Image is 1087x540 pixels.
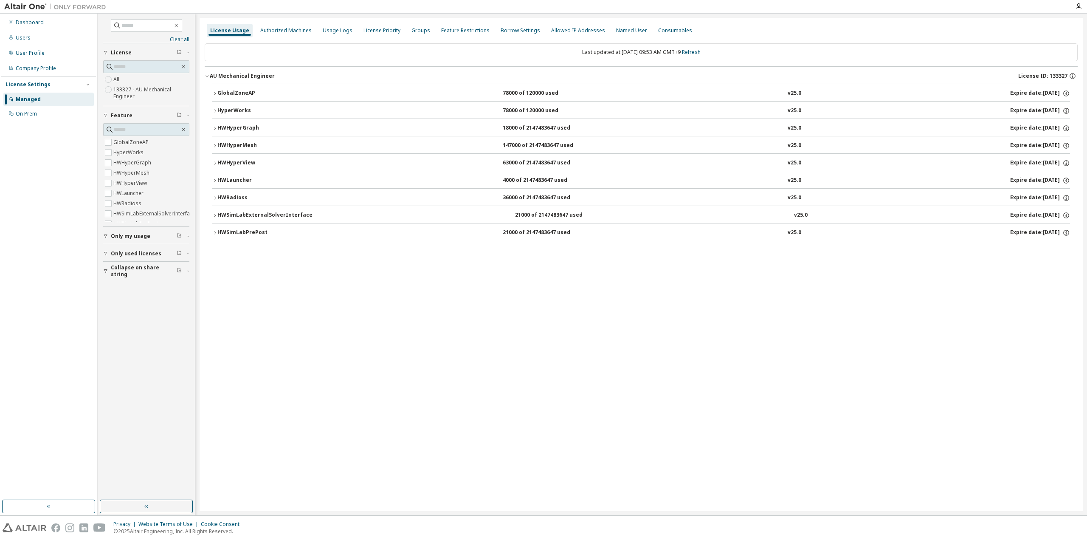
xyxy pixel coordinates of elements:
div: On Prem [16,110,37,117]
div: 63000 of 2147483647 used [503,159,579,167]
div: 78000 of 120000 used [503,90,579,97]
a: Clear all [103,36,189,43]
div: Last updated at: [DATE] 09:53 AM GMT+9 [205,43,1078,61]
span: Clear filter [177,268,182,274]
div: License Settings [6,81,51,88]
div: Borrow Settings [501,27,540,34]
div: Expire date: [DATE] [1010,124,1070,132]
div: HWSimLabPrePost [217,229,294,237]
div: Groups [411,27,430,34]
p: © 2025 Altair Engineering, Inc. All Rights Reserved. [113,528,245,535]
span: Feature [111,112,132,119]
label: HWHyperMesh [113,168,151,178]
button: Feature [103,106,189,125]
button: GlobalZoneAP78000 of 120000 usedv25.0Expire date:[DATE] [212,84,1070,103]
span: Only used licenses [111,250,161,257]
div: HWSimLabExternalSolverInterface [217,212,313,219]
label: HWRadioss [113,198,143,209]
div: Expire date: [DATE] [1010,159,1070,167]
button: HWHyperMesh147000 of 2147483647 usedv25.0Expire date:[DATE] [212,136,1070,155]
div: HWLauncher [217,177,294,184]
div: Cookie Consent [201,521,245,528]
button: Only used licenses [103,244,189,263]
button: HyperWorks78000 of 120000 usedv25.0Expire date:[DATE] [212,102,1070,120]
div: Company Profile [16,65,56,72]
label: HWSimLabExternalSolverInterface [113,209,197,219]
label: GlobalZoneAP [113,137,150,147]
div: Expire date: [DATE] [1010,142,1070,150]
div: User Profile [16,50,45,57]
button: HWLauncher4000 of 2147483647 usedv25.0Expire date:[DATE] [212,171,1070,190]
button: HWHyperView63000 of 2147483647 usedv25.0Expire date:[DATE] [212,154,1070,172]
span: Collapse on share string [111,264,177,278]
button: Only my usage [103,227,189,246]
div: HWHyperMesh [217,142,294,150]
a: Refresh [682,48,701,56]
span: Clear filter [177,112,182,119]
button: HWSimLabPrePost21000 of 2147483647 usedv25.0Expire date:[DATE] [212,223,1070,242]
span: License [111,49,132,56]
div: GlobalZoneAP [217,90,294,97]
div: Authorized Machines [260,27,312,34]
button: License [103,43,189,62]
div: Expire date: [DATE] [1010,229,1070,237]
div: HWHyperView [217,159,294,167]
div: v25.0 [788,159,801,167]
div: 147000 of 2147483647 used [503,142,579,150]
div: HyperWorks [217,107,294,115]
div: License Priority [363,27,400,34]
label: HWHyperGraph [113,158,153,168]
label: HWHyperView [113,178,149,188]
div: 36000 of 2147483647 used [503,194,579,202]
div: Expire date: [DATE] [1010,177,1070,184]
div: Users [16,34,31,41]
div: HWHyperGraph [217,124,294,132]
div: Expire date: [DATE] [1010,90,1070,97]
div: 18000 of 2147483647 used [503,124,579,132]
img: altair_logo.svg [3,523,46,532]
div: Feature Restrictions [441,27,490,34]
span: License ID: 133327 [1018,73,1067,79]
img: linkedin.svg [79,523,88,532]
span: Only my usage [111,233,150,240]
button: HWHyperGraph18000 of 2147483647 usedv25.0Expire date:[DATE] [212,119,1070,138]
div: Consumables [658,27,692,34]
div: 78000 of 120000 used [503,107,579,115]
label: HWLauncher [113,188,145,198]
div: Dashboard [16,19,44,26]
span: Clear filter [177,250,182,257]
img: Altair One [4,3,110,11]
div: v25.0 [788,177,801,184]
div: v25.0 [788,124,801,132]
div: Managed [16,96,41,103]
label: 133327 - AU Mechanical Engineer [113,85,189,102]
div: Expire date: [DATE] [1010,212,1070,219]
div: Allowed IP Addresses [551,27,605,34]
div: Expire date: [DATE] [1010,107,1070,115]
img: youtube.svg [93,523,106,532]
label: HWSimLabPrePost [113,219,160,229]
button: Collapse on share string [103,262,189,280]
button: HWSimLabExternalSolverInterface21000 of 2147483647 usedv25.0Expire date:[DATE] [212,206,1070,225]
div: AU Mechanical Engineer [210,73,275,79]
div: v25.0 [788,142,801,150]
div: v25.0 [788,229,801,237]
div: HWRadioss [217,194,294,202]
div: 21000 of 2147483647 used [503,229,579,237]
div: 21000 of 2147483647 used [515,212,591,219]
div: Named User [616,27,647,34]
div: Website Terms of Use [138,521,201,528]
div: License Usage [210,27,249,34]
button: AU Mechanical EngineerLicense ID: 133327 [205,67,1078,85]
div: Usage Logs [323,27,352,34]
span: Clear filter [177,49,182,56]
div: 4000 of 2147483647 used [503,177,579,184]
label: All [113,74,121,85]
div: Expire date: [DATE] [1010,194,1070,202]
div: v25.0 [794,212,808,219]
div: v25.0 [788,107,801,115]
button: HWRadioss36000 of 2147483647 usedv25.0Expire date:[DATE] [212,189,1070,207]
div: v25.0 [788,194,801,202]
div: v25.0 [788,90,801,97]
span: Clear filter [177,233,182,240]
